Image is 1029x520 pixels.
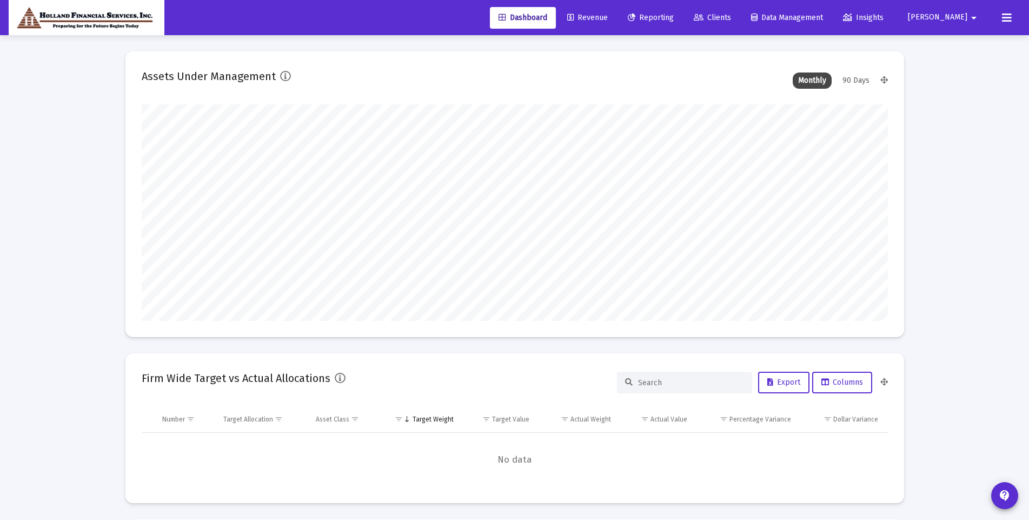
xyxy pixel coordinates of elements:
mat-icon: contact_support [998,489,1011,502]
span: [PERSON_NAME] [908,13,967,22]
div: Actual Weight [570,415,611,424]
td: Column Actual Weight [537,406,618,432]
a: Dashboard [490,7,556,29]
div: Dollar Variance [833,415,878,424]
mat-icon: arrow_drop_down [967,7,980,29]
span: Insights [843,13,884,22]
div: Monthly [793,73,832,89]
h2: Firm Wide Target vs Actual Allocations [142,370,330,387]
h2: Assets Under Management [142,68,276,85]
div: Actual Value [650,415,687,424]
a: Insights [834,7,892,29]
div: Target Value [492,415,529,424]
span: Show filter options for column 'Actual Weight' [561,415,569,423]
a: Data Management [742,7,832,29]
span: Show filter options for column 'Actual Value' [641,415,649,423]
a: Revenue [559,7,616,29]
a: Clients [685,7,740,29]
span: Columns [821,378,863,387]
span: Show filter options for column 'Dollar Variance' [824,415,832,423]
div: Asset Class [316,415,349,424]
span: Show filter options for column 'Target Weight' [395,415,403,423]
span: Dashboard [499,13,547,22]
td: Column Target Allocation [216,406,308,432]
div: Data grid [142,406,888,487]
a: Reporting [619,7,682,29]
span: Clients [694,13,731,22]
div: Number [162,415,185,424]
div: 90 Days [837,73,875,89]
span: Revenue [567,13,608,22]
td: Column Actual Value [619,406,695,432]
span: Show filter options for column 'Target Value' [482,415,490,423]
td: Column Number [155,406,216,432]
span: Data Management [751,13,823,22]
button: Columns [812,372,872,393]
span: Export [767,378,800,387]
span: No data [142,454,888,466]
div: Target Weight [413,415,454,424]
button: Export [758,372,809,393]
div: Target Allocation [223,415,273,424]
td: Column Target Value [461,406,537,432]
input: Search [638,378,744,387]
span: Reporting [628,13,674,22]
span: Show filter options for column 'Percentage Variance' [720,415,728,423]
td: Column Dollar Variance [799,406,887,432]
td: Column Target Weight [380,406,461,432]
button: [PERSON_NAME] [895,6,993,28]
img: Dashboard [17,7,156,29]
span: Show filter options for column 'Number' [187,415,195,423]
td: Column Asset Class [308,406,380,432]
td: Column Percentage Variance [695,406,799,432]
span: Show filter options for column 'Target Allocation' [275,415,283,423]
span: Show filter options for column 'Asset Class' [351,415,359,423]
div: Percentage Variance [729,415,791,424]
